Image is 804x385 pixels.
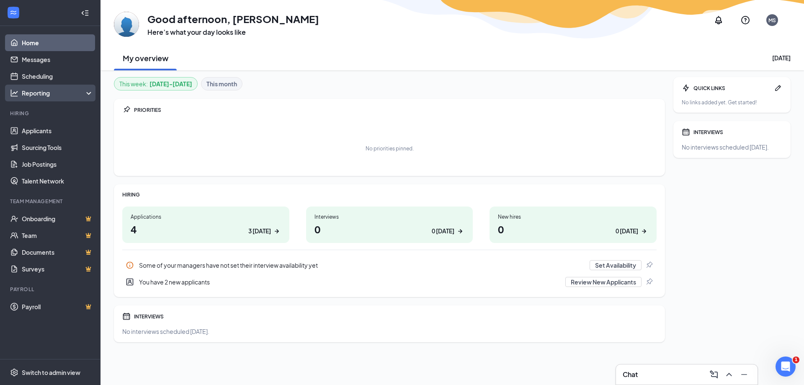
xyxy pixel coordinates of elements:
div: Hiring [10,110,92,117]
a: InfoSome of your managers have not set their interview availability yetSet AvailabilityPin [122,257,657,274]
h1: 4 [131,222,281,236]
svg: Notifications [714,15,724,25]
svg: QuestionInfo [740,15,750,25]
div: Some of your managers have not set their interview availability yet [122,257,657,274]
div: INTERVIEWS [693,129,782,136]
div: Applications [131,213,281,220]
div: 0 [DATE] [432,227,454,235]
svg: Bolt [682,84,690,92]
svg: Analysis [10,89,18,97]
a: PayrollCrown [22,298,93,315]
div: Team Management [10,198,92,205]
a: SurveysCrown [22,261,93,277]
a: OnboardingCrown [22,210,93,227]
svg: Pin [645,278,653,286]
svg: Calendar [682,128,690,136]
div: Interviews [314,213,465,220]
img: Madii Sahli [114,12,139,37]
a: Home [22,34,93,51]
svg: ArrowRight [640,227,648,235]
span: 1 [793,357,799,363]
div: This week : [119,79,192,88]
div: New hires [498,213,648,220]
div: INTERVIEWS [134,313,657,320]
b: This month [206,79,237,88]
h2: My overview [123,53,168,63]
svg: Info [126,261,134,269]
a: TeamCrown [22,227,93,244]
a: Interviews00 [DATE]ArrowRight [306,207,473,243]
div: PRIORITIES [134,106,657,114]
div: MS [768,17,776,24]
b: [DATE] - [DATE] [149,79,192,88]
svg: UserEntity [126,278,134,286]
div: QUICK LINKS [693,85,770,92]
svg: WorkstreamLogo [9,8,18,17]
div: 3 [DATE] [248,227,271,235]
svg: ComposeMessage [709,369,719,380]
a: Messages [22,51,93,68]
svg: Pin [122,106,131,114]
div: Reporting [22,89,94,97]
a: UserEntityYou have 2 new applicantsReview New ApplicantsPin [122,274,657,290]
a: New hires00 [DATE]ArrowRight [490,207,657,243]
iframe: Intercom live chat [776,357,796,377]
div: Some of your managers have not set their interview availability yet [139,261,585,269]
svg: Minimize [739,369,749,380]
button: Minimize [737,368,751,381]
h3: Chat [623,370,638,379]
div: 0 [DATE] [616,227,638,235]
svg: ArrowRight [273,227,281,235]
div: No priorities pinned. [366,145,414,152]
button: Review New Applicants [565,277,642,287]
div: No links added yet. Get started! [682,99,782,106]
svg: ArrowRight [456,227,464,235]
a: Applications43 [DATE]ArrowRight [122,207,289,243]
a: Applicants [22,122,93,139]
div: Payroll [10,286,92,293]
h1: 0 [314,222,465,236]
a: Job Postings [22,156,93,173]
svg: Collapse [81,9,89,17]
div: You have 2 new applicants [122,274,657,290]
h1: Good afternoon, [PERSON_NAME] [147,12,319,26]
div: You have 2 new applicants [139,278,560,286]
div: [DATE] [772,54,791,62]
a: DocumentsCrown [22,244,93,261]
h1: 0 [498,222,648,236]
div: Switch to admin view [22,368,80,377]
h3: Here’s what your day looks like [147,28,319,37]
svg: Pen [774,84,782,92]
button: Set Availability [590,260,642,270]
div: No interviews scheduled [DATE]. [122,327,657,336]
svg: ChevronUp [724,369,734,380]
button: ChevronUp [722,368,736,381]
a: Sourcing Tools [22,139,93,156]
a: Talent Network [22,173,93,189]
svg: Pin [645,261,653,269]
svg: Settings [10,368,18,377]
button: ComposeMessage [707,368,721,381]
div: HIRING [122,191,657,198]
div: No interviews scheduled [DATE]. [682,143,782,151]
a: Scheduling [22,68,93,85]
svg: Calendar [122,312,131,320]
